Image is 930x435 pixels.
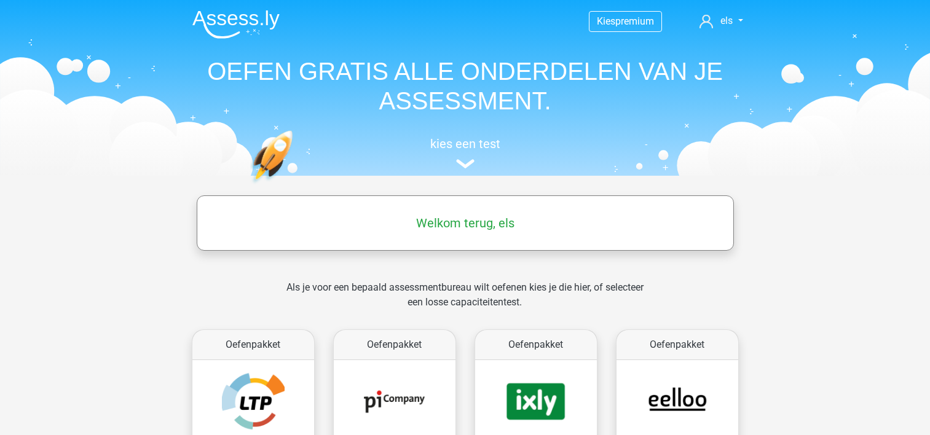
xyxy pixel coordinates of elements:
[589,13,661,29] a: Kiespremium
[720,15,733,26] span: els
[456,159,475,168] img: assessment
[203,216,728,230] h5: Welkom terug, els
[615,15,654,27] span: premium
[250,130,341,241] img: oefenen
[183,57,748,116] h1: OEFEN GRATIS ALLE ONDERDELEN VAN JE ASSESSMENT.
[192,10,280,39] img: Assessly
[183,136,748,151] h5: kies een test
[277,280,653,324] div: Als je voor een bepaald assessmentbureau wilt oefenen kies je die hier, of selecteer een losse ca...
[597,15,615,27] span: Kies
[183,136,748,169] a: kies een test
[695,14,747,28] a: els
